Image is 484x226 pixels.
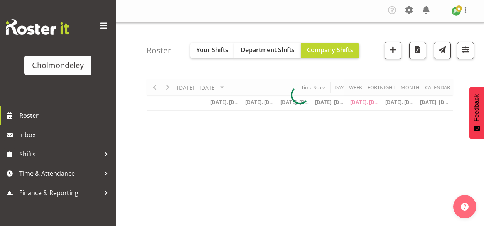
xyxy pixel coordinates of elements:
button: Filter Shifts [457,42,474,59]
button: Send a list of all shifts for the selected filtered period to all rostered employees. [434,42,451,59]
button: Your Shifts [190,43,234,58]
span: Finance & Reporting [19,187,100,199]
button: Department Shifts [234,43,301,58]
span: Inbox [19,129,112,141]
span: Department Shifts [241,46,295,54]
img: jesse-marychurch10205.jpg [452,7,461,16]
img: help-xxl-2.png [461,203,469,211]
h4: Roster [147,46,171,55]
span: Feedback [473,94,480,121]
button: Company Shifts [301,43,359,58]
span: Company Shifts [307,46,353,54]
span: Shifts [19,148,100,160]
button: Feedback - Show survey [469,87,484,139]
img: Rosterit website logo [6,19,69,35]
button: Download a PDF of the roster according to the set date range. [409,42,426,59]
span: Roster [19,110,112,121]
span: Time & Attendance [19,168,100,179]
span: Your Shifts [196,46,228,54]
button: Add a new shift [385,42,401,59]
div: Cholmondeley [32,59,84,71]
